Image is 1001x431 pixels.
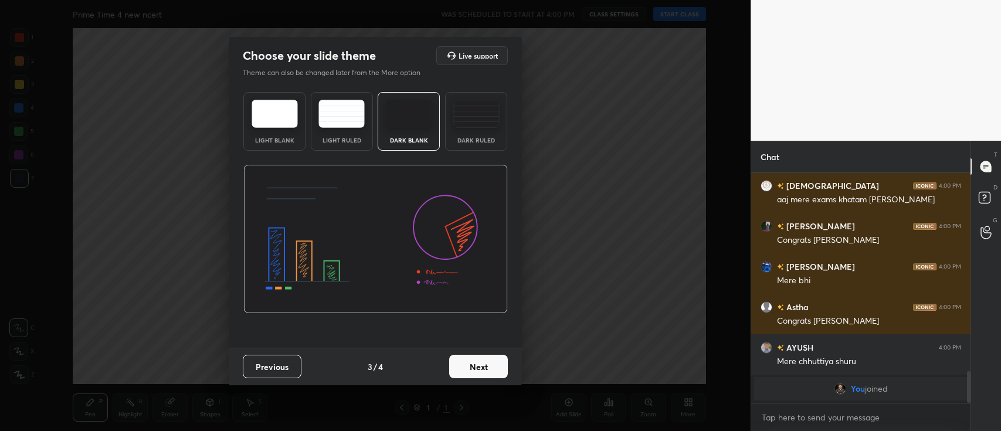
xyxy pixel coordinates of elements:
h5: Live support [459,52,498,59]
div: Dark Blank [385,137,432,143]
img: 2c5d9853809542e5aefe5117c913e7af.jpg [761,220,772,232]
p: G [993,216,997,225]
img: default.png [761,301,772,313]
div: 4:00 PM [939,182,961,189]
img: darkTheme.f0cc69e5.svg [386,100,432,128]
img: no-rating-badge.077c3623.svg [777,345,784,351]
img: no-rating-badge.077c3623.svg [777,183,784,189]
div: aaj mere exams khatam [PERSON_NAME] [777,194,961,206]
div: Congrats [PERSON_NAME] [777,235,961,246]
p: D [993,183,997,192]
img: darkRuledTheme.de295e13.svg [453,100,500,128]
span: You [851,384,865,393]
img: b226570dca3846fd91f1eb552ddcb524.jpg [761,261,772,273]
button: Previous [243,355,301,378]
p: T [994,150,997,159]
div: 4:00 PM [939,344,961,351]
div: Light Ruled [318,137,365,143]
img: lightTheme.e5ed3b09.svg [252,100,298,128]
p: Chat [751,141,789,172]
img: iconic-dark.1390631f.png [913,304,936,311]
h4: 4 [378,361,383,373]
img: darkThemeBanner.d06ce4a2.svg [243,165,508,314]
img: no-rating-badge.077c3623.svg [777,264,784,270]
span: joined [865,384,888,393]
h6: [DEMOGRAPHIC_DATA] [784,179,879,192]
img: iconic-dark.1390631f.png [913,223,936,230]
h6: [PERSON_NAME] [784,220,855,232]
h2: Choose your slide theme [243,48,376,63]
h6: AYUSH [784,341,813,354]
p: Theme can also be changed later from the More option [243,67,433,78]
div: 4:00 PM [939,223,961,230]
div: grid [751,173,971,403]
img: 9fef872d23944fdb84d962f4d237dde4.jpg [761,180,772,192]
div: Dark Ruled [453,137,500,143]
div: Congrats [PERSON_NAME] [777,315,961,327]
div: 4:00 PM [939,263,961,270]
img: lightRuledTheme.5fabf969.svg [318,100,365,128]
div: Light Blank [251,137,298,143]
img: iconic-dark.1390631f.png [913,182,936,189]
img: iconic-dark.1390631f.png [913,263,936,270]
div: Mere chhuttiya shuru [777,356,961,368]
h4: 3 [368,361,372,373]
button: Next [449,355,508,378]
h6: Astha [784,301,809,313]
div: Mere bhi [777,275,961,287]
h4: / [374,361,377,373]
img: b3e4e51995004b83a0d73bfb59d35441.jpg [834,383,846,395]
img: no-rating-badge.077c3623.svg [777,304,784,311]
img: 16eaa0a3164d475b8c5b09668021b3e3.jpg [761,342,772,354]
div: 4:00 PM [939,304,961,311]
img: no-rating-badge.077c3623.svg [777,223,784,230]
h6: [PERSON_NAME] [784,260,855,273]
